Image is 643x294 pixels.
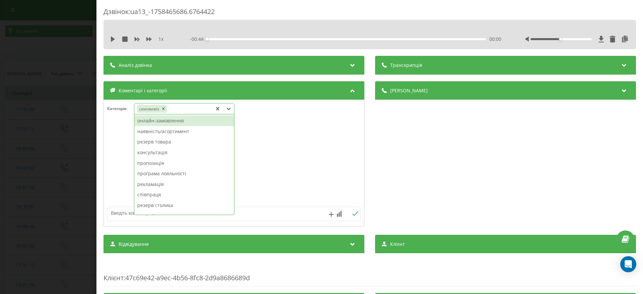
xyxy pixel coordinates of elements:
div: співпраця [134,189,234,200]
span: Клієнт [390,241,405,248]
div: Accessibility label [206,38,208,40]
span: 00:00 [489,36,501,42]
span: Аналіз дзвінка [119,62,152,69]
div: Open Intercom Messenger [620,256,636,272]
div: : 47c69e42-a9ec-4b56-8fc8-2d9a8686689d [103,260,636,286]
div: самовивіз [137,105,160,113]
div: програма лояльності [134,168,234,179]
div: резерв столика [134,200,234,211]
div: консультація [134,147,234,158]
span: - 00:44 [190,36,207,42]
div: Remove самовивіз [160,105,167,113]
span: [PERSON_NAME] [390,87,428,94]
div: Accessibility label [559,38,562,40]
div: сертифікат [134,211,234,221]
div: Дзвінок : ua13_-1758465686.6764422 [103,7,636,20]
div: резерв товара [134,136,234,147]
span: Відвідування [119,241,149,248]
span: Транскрипція [390,62,422,69]
div: пропозиція [134,158,234,169]
span: Клієнт [103,273,124,282]
span: 1 x [158,36,163,42]
h4: Категорія : [107,106,134,111]
div: рекламація [134,179,234,190]
div: наявність/асортимент [134,126,234,137]
div: онлайн-замовлення [134,115,234,126]
span: Коментарі і категорії [119,87,167,94]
